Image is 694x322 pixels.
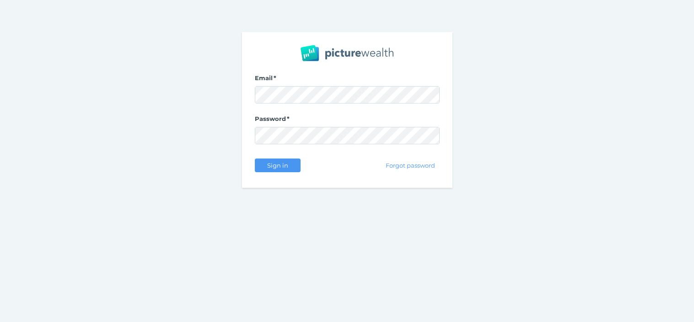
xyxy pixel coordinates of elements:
[255,74,440,86] label: Email
[255,158,301,172] button: Sign in
[255,115,440,127] label: Password
[263,162,292,169] span: Sign in
[381,158,439,172] button: Forgot password
[301,45,393,61] img: PW
[382,162,439,169] span: Forgot password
